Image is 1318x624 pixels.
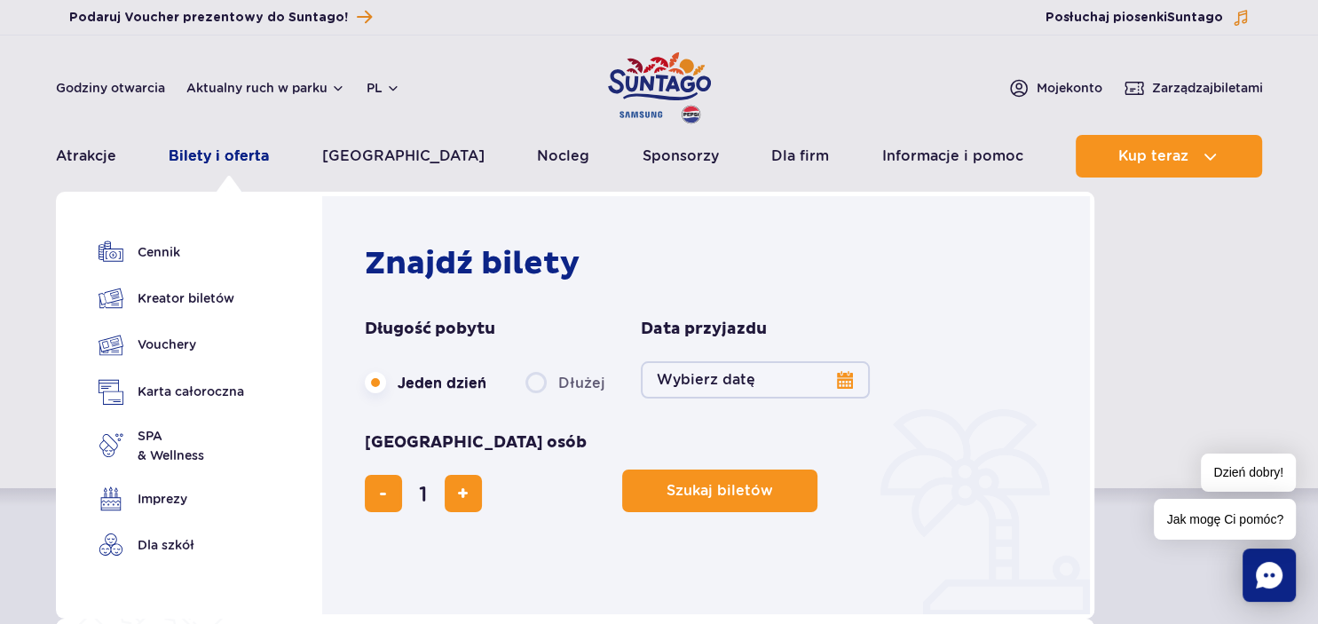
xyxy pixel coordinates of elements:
[365,319,495,340] span: Długość pobytu
[99,332,244,358] a: Vouchery
[1008,77,1102,99] a: Mojekonto
[99,486,244,511] a: Imprezy
[365,364,486,401] label: Jeden dzień
[56,79,165,97] a: Godziny otwarcia
[1154,499,1296,540] span: Jak mogę Ci pomóc?
[882,135,1023,178] a: Informacje i pomoc
[1076,135,1262,178] button: Kup teraz
[1243,549,1296,602] div: Chat
[365,475,402,512] button: usuń bilet
[445,475,482,512] button: dodaj bilet
[1152,79,1263,97] span: Zarządzaj biletami
[667,483,773,499] span: Szukaj biletów
[169,135,269,178] a: Bilety i oferta
[322,135,485,178] a: [GEOGRAPHIC_DATA]
[367,79,400,97] button: pl
[99,240,244,265] a: Cennik
[1118,148,1188,164] span: Kup teraz
[641,319,767,340] span: Data przyjazdu
[365,432,587,454] span: [GEOGRAPHIC_DATA] osób
[1201,454,1296,492] span: Dzień dobry!
[99,533,244,557] a: Dla szkół
[138,426,204,465] span: SPA & Wellness
[365,244,580,283] strong: Znajdź bilety
[56,135,116,178] a: Atrakcje
[99,379,244,405] a: Karta całoroczna
[643,135,719,178] a: Sponsorzy
[402,472,445,515] input: liczba biletów
[622,470,817,512] button: Szukaj biletów
[186,81,345,95] button: Aktualny ruch w parku
[1037,79,1102,97] span: Moje konto
[525,364,605,401] label: Dłużej
[771,135,829,178] a: Dla firm
[537,135,589,178] a: Nocleg
[99,426,244,465] a: SPA& Wellness
[641,361,870,399] button: Wybierz datę
[365,319,1056,512] form: Planowanie wizyty w Park of Poland
[99,286,244,311] a: Kreator biletów
[1124,77,1263,99] a: Zarządzajbiletami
